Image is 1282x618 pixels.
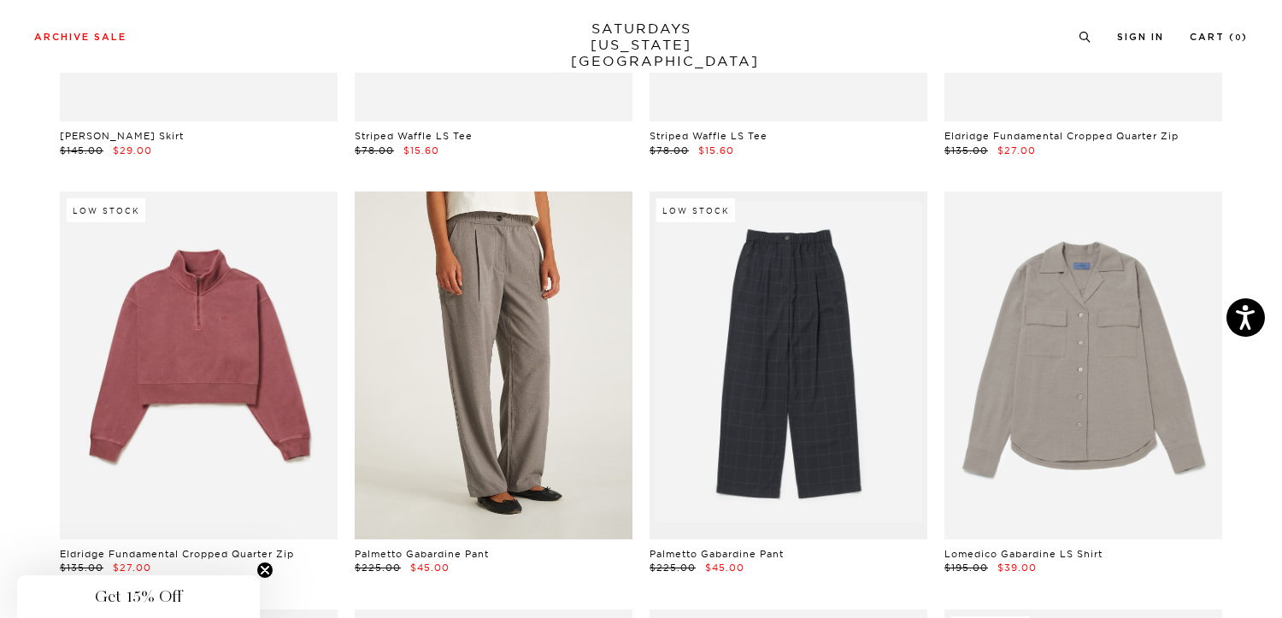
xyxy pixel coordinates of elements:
[355,130,473,142] a: Striped Waffle LS Tee
[705,562,744,574] span: $45.00
[997,562,1037,574] span: $39.00
[403,144,439,156] span: $15.60
[355,144,394,156] span: $78.00
[944,144,988,156] span: $135.00
[355,562,401,574] span: $225.00
[1117,32,1164,42] a: Sign In
[60,144,103,156] span: $145.00
[650,144,689,156] span: $78.00
[944,562,988,574] span: $195.00
[113,562,151,574] span: $27.00
[650,130,767,142] a: Striped Waffle LS Tee
[997,144,1036,156] span: $27.00
[60,548,294,560] a: Eldridge Fundamental Cropped Quarter Zip
[17,575,260,618] div: Get 15% OffClose teaser
[650,562,696,574] span: $225.00
[650,548,784,560] a: Palmetto Gabardine Pant
[944,548,1103,560] a: Lomedico Gabardine LS Shirt
[571,21,712,69] a: SATURDAYS[US_STATE][GEOGRAPHIC_DATA]
[944,130,1179,142] a: Eldridge Fundamental Cropped Quarter Zip
[410,562,450,574] span: $45.00
[113,144,152,156] span: $29.00
[60,562,103,574] span: $135.00
[656,198,735,222] div: Low Stock
[1235,34,1242,42] small: 0
[60,130,184,142] a: [PERSON_NAME] Skirt
[95,586,182,607] span: Get 15% Off
[698,144,734,156] span: $15.60
[1190,32,1248,42] a: Cart (0)
[256,562,273,579] button: Close teaser
[34,32,126,42] a: Archive Sale
[67,198,145,222] div: Low Stock
[355,548,489,560] a: Palmetto Gabardine Pant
